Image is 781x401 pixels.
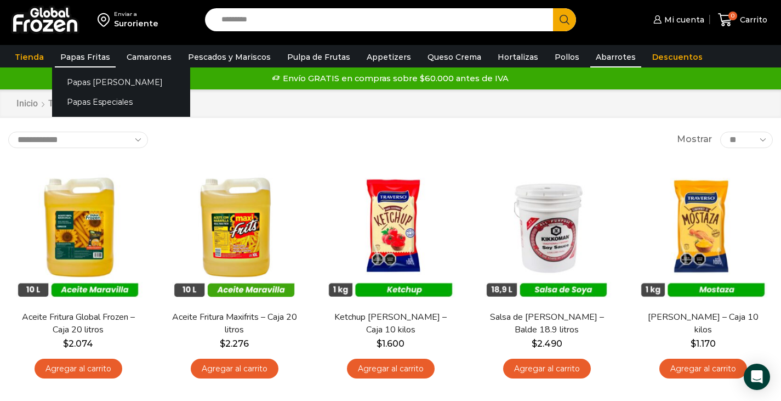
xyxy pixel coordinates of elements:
[715,7,770,33] a: 0 Carrito
[114,18,158,29] div: Suroriente
[52,92,190,112] a: Papas Especiales
[183,47,276,67] a: Pescados y Mariscos
[659,359,747,379] a: Agregar al carrito: “Mostaza Traverso - Caja 10 kilos”
[9,47,49,67] a: Tienda
[662,14,704,25] span: Mi cuenta
[35,359,122,379] a: Agregar al carrito: “Aceite Fritura Global Frozen – Caja 20 litros”
[744,364,770,390] div: Open Intercom Messenger
[55,47,116,67] a: Papas Fritas
[377,338,382,349] span: $
[328,311,454,336] a: Ketchup [PERSON_NAME] – Caja 10 kilos
[677,133,712,146] span: Mostrar
[422,47,487,67] a: Queso Crema
[16,98,38,110] a: Inicio
[282,47,356,67] a: Pulpa de Frutas
[651,9,704,31] a: Mi cuenta
[220,338,225,349] span: $
[737,14,767,25] span: Carrito
[220,338,249,349] bdi: 2.276
[691,338,716,349] bdi: 1.170
[484,311,610,336] a: Salsa de [PERSON_NAME] – Balde 18.9 litros
[172,311,298,336] a: Aceite Fritura Maxifrits – Caja 20 litros
[347,359,435,379] a: Agregar al carrito: “Ketchup Traverso - Caja 10 kilos”
[640,311,766,336] a: [PERSON_NAME] – Caja 10 kilos
[15,311,141,336] a: Aceite Fritura Global Frozen – Caja 20 litros
[532,338,537,349] span: $
[52,72,190,92] a: Papas [PERSON_NAME]
[121,47,177,67] a: Camarones
[63,338,69,349] span: $
[63,338,93,349] bdi: 2.074
[8,132,148,148] select: Pedido de la tienda
[361,47,417,67] a: Appetizers
[377,338,404,349] bdi: 1.600
[492,47,544,67] a: Hortalizas
[691,338,696,349] span: $
[98,10,114,29] img: address-field-icon.svg
[532,338,562,349] bdi: 2.490
[191,359,278,379] a: Agregar al carrito: “Aceite Fritura Maxifrits - Caja 20 litros”
[114,10,158,18] div: Enviar a
[503,359,591,379] a: Agregar al carrito: “Salsa de Soya Kikkoman - Balde 18.9 litros”
[16,98,125,110] nav: Breadcrumb
[553,8,576,31] button: Search button
[647,47,708,67] a: Descuentos
[48,98,76,110] a: Tienda
[590,47,641,67] a: Abarrotes
[728,12,737,20] span: 0
[549,47,585,67] a: Pollos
